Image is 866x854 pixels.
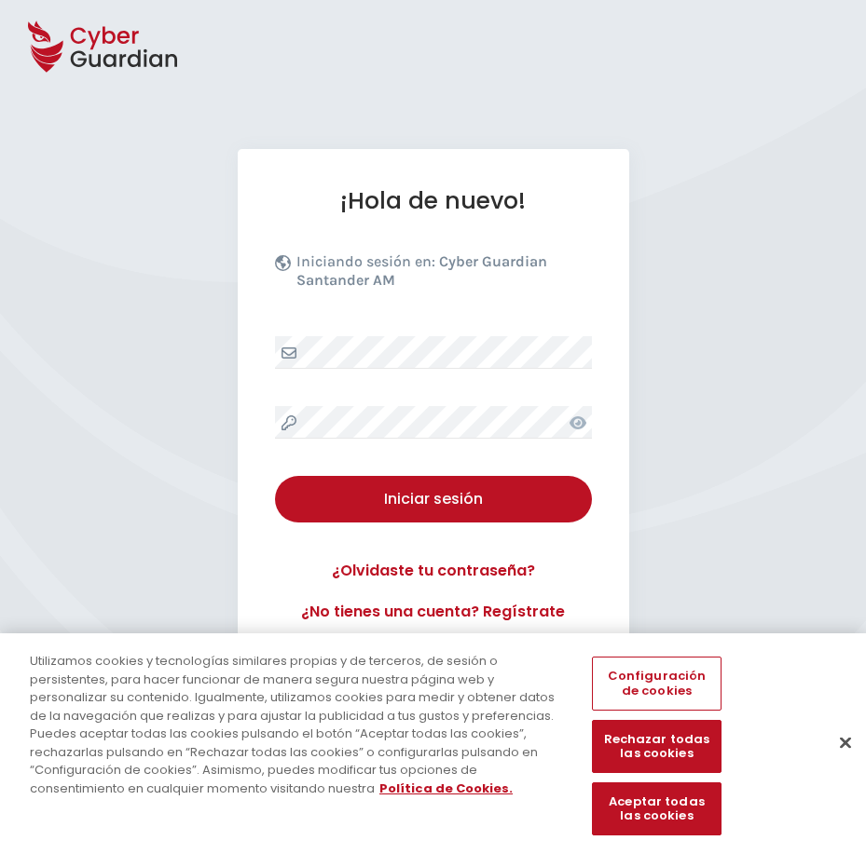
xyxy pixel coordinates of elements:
[825,722,866,763] button: Cerrar
[30,652,566,797] div: Utilizamos cookies y tecnologías similares propias y de terceros, de sesión o persistentes, para ...
[275,476,592,522] button: Iniciar sesión
[296,252,587,299] p: Iniciando sesión en:
[275,601,592,623] a: ¿No tienes una cuenta? Regístrate
[296,252,547,289] b: Cyber Guardian Santander AM
[275,560,592,582] a: ¿Olvidaste tu contraseña?
[275,186,592,215] h1: ¡Hola de nuevo!
[289,488,578,510] div: Iniciar sesión
[592,720,722,773] button: Rechazar todas las cookies
[592,782,722,835] button: Aceptar todas las cookies
[592,657,722,710] button: Configuración de cookies, Abre el cuadro de diálogo del centro de preferencias.
[379,779,513,797] a: Más información sobre su privacidad, se abre en una nueva pestaña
